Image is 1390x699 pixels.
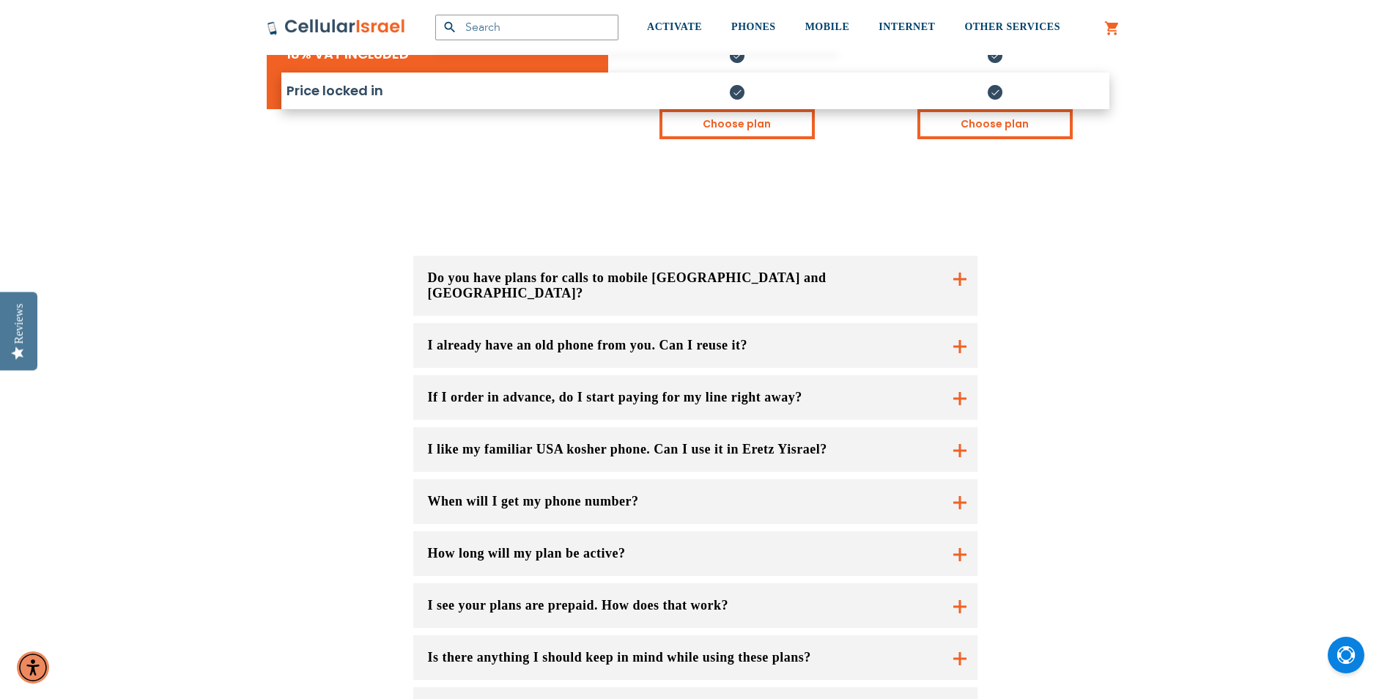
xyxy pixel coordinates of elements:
[805,21,850,32] span: MOBILE
[413,256,977,316] button: Do you have plans for calls to mobile [GEOGRAPHIC_DATA] and [GEOGRAPHIC_DATA]?
[267,18,406,36] img: Cellular Israel Logo
[286,73,594,109] li: Price locked in
[964,21,1060,32] span: OTHER SERVICES
[413,479,977,524] button: When will I get my phone number?
[413,427,977,472] button: I like my familiar USA kosher phone. Can I use it in Eretz Yisrael?
[731,21,776,32] span: PHONES
[659,109,815,139] a: Choose plan
[413,583,977,628] button: I see your plans are prepaid. How does that work?
[435,15,618,40] input: Search
[413,635,977,680] button: Is there anything I should keep in mind while using these plans?
[413,531,977,576] button: How long will my plan be active?
[879,21,935,32] span: INTERNET
[413,375,977,420] button: If I order in advance, do I start paying for my line right away?
[917,109,1073,139] a: Choose plan
[12,303,26,344] div: Reviews
[17,651,49,684] div: Accessibility Menu
[413,323,977,368] button: I already have an old phone from you. Can I reuse it?
[647,21,702,32] span: ACTIVATE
